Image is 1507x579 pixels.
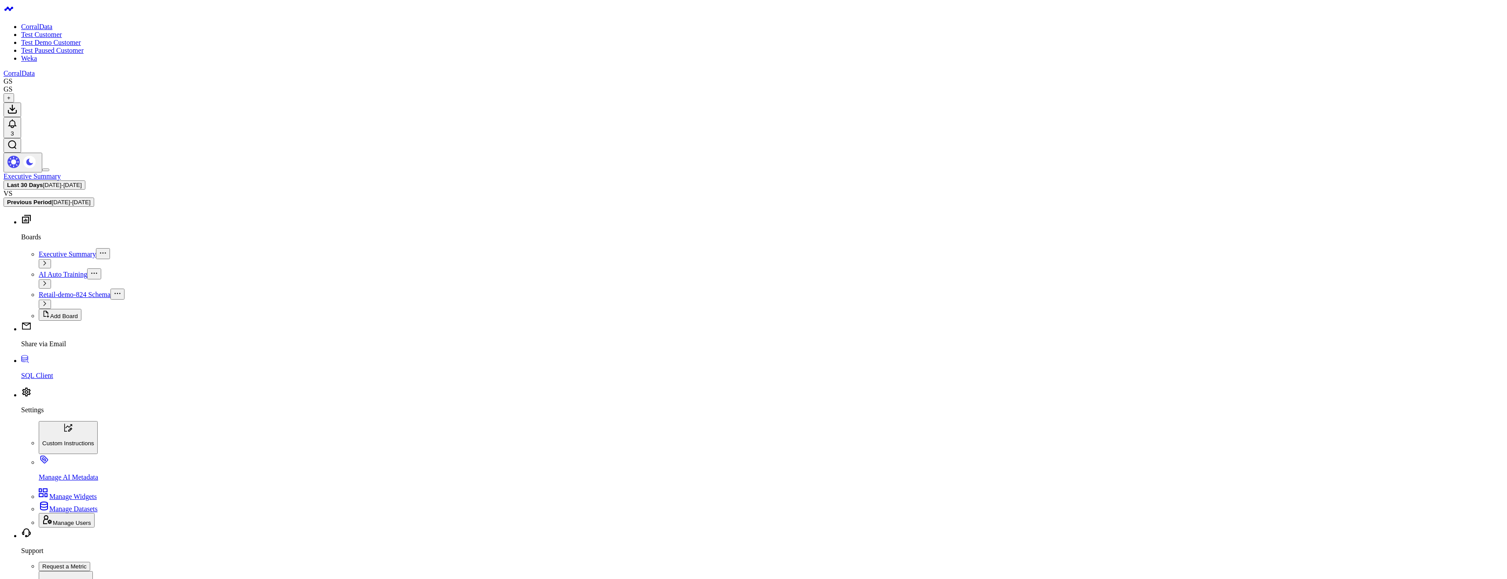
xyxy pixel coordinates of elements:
[4,138,21,153] button: Open search
[4,70,35,77] a: CorralData
[39,250,96,258] a: Executive Summary
[21,55,37,62] a: Weka
[4,85,12,93] div: GS
[49,505,98,513] span: Manage Datasets
[4,180,85,190] button: Last 30 Days[DATE]-[DATE]
[43,182,82,188] span: [DATE] - [DATE]
[49,493,97,500] span: Manage Widgets
[21,406,1503,414] p: Settings
[21,357,1503,380] a: SQL Client
[7,182,43,188] b: Last 30 Days
[21,372,1503,380] p: SQL Client
[39,421,98,454] button: Custom Instructions
[21,47,84,54] a: Test Paused Customer
[39,513,95,528] button: Manage Users
[39,562,90,571] button: Request a Metric
[53,520,91,526] span: Manage Users
[39,458,1503,481] a: Manage AI Metadata
[4,117,21,138] button: 3
[39,291,110,298] a: Retail-demo-824 Schema
[39,309,81,321] button: Add Board
[39,505,98,513] a: Manage Datasets
[4,172,61,180] a: Executive Summary
[7,199,51,205] b: Previous Period
[21,233,1503,241] p: Boards
[7,130,18,137] div: 3
[21,31,62,38] a: Test Customer
[21,340,1503,348] p: Share via Email
[21,39,81,46] a: Test Demo Customer
[7,95,11,101] span: +
[4,93,14,103] button: +
[42,440,94,447] p: Custom Instructions
[39,493,97,500] a: Manage Widgets
[4,77,12,85] div: GS
[51,199,90,205] span: [DATE] - [DATE]
[39,271,87,278] a: AI Auto Training
[4,198,94,207] button: Previous Period[DATE]-[DATE]
[39,473,1503,481] p: Manage AI Metadata
[4,190,1503,198] div: VS
[21,547,1503,555] p: Support
[21,23,52,30] a: CorralData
